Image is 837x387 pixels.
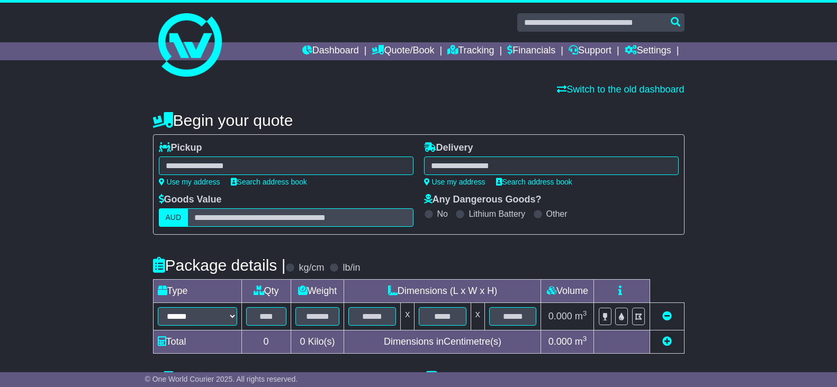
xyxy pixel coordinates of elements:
h4: Package details | [153,256,286,274]
span: m [575,336,587,347]
sup: 3 [583,335,587,343]
a: Use my address [424,178,485,186]
td: Dimensions (L x W x H) [344,280,541,303]
a: Settings [625,42,671,60]
a: Search address book [496,178,572,186]
label: AUD [159,208,188,227]
td: Type [153,280,241,303]
h4: Begin your quote [153,112,685,129]
td: Weight [291,280,344,303]
td: Qty [241,280,291,303]
label: No [437,209,448,219]
td: Total [153,330,241,354]
td: x [401,303,415,330]
a: Dashboard [302,42,359,60]
label: Any Dangerous Goods? [424,194,542,206]
label: kg/cm [299,262,324,274]
span: 0.000 [548,311,572,321]
sup: 3 [583,309,587,317]
span: © One World Courier 2025. All rights reserved. [145,375,298,383]
label: Delivery [424,142,473,154]
label: Pickup [159,142,202,154]
a: Financials [507,42,555,60]
td: Dimensions in Centimetre(s) [344,330,541,354]
a: Use my address [159,178,220,186]
a: Support [569,42,611,60]
a: Switch to the old dashboard [557,84,684,95]
a: Add new item [662,336,672,347]
a: Remove this item [662,311,672,321]
td: 0 [241,330,291,354]
label: Other [546,209,568,219]
span: 0.000 [548,336,572,347]
a: Tracking [447,42,494,60]
td: Volume [541,280,594,303]
label: lb/in [343,262,360,274]
span: m [575,311,587,321]
span: 0 [300,336,305,347]
a: Search address book [231,178,307,186]
td: Kilo(s) [291,330,344,354]
label: Goods Value [159,194,222,206]
td: x [471,303,484,330]
a: Quote/Book [372,42,434,60]
label: Lithium Battery [469,209,525,219]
